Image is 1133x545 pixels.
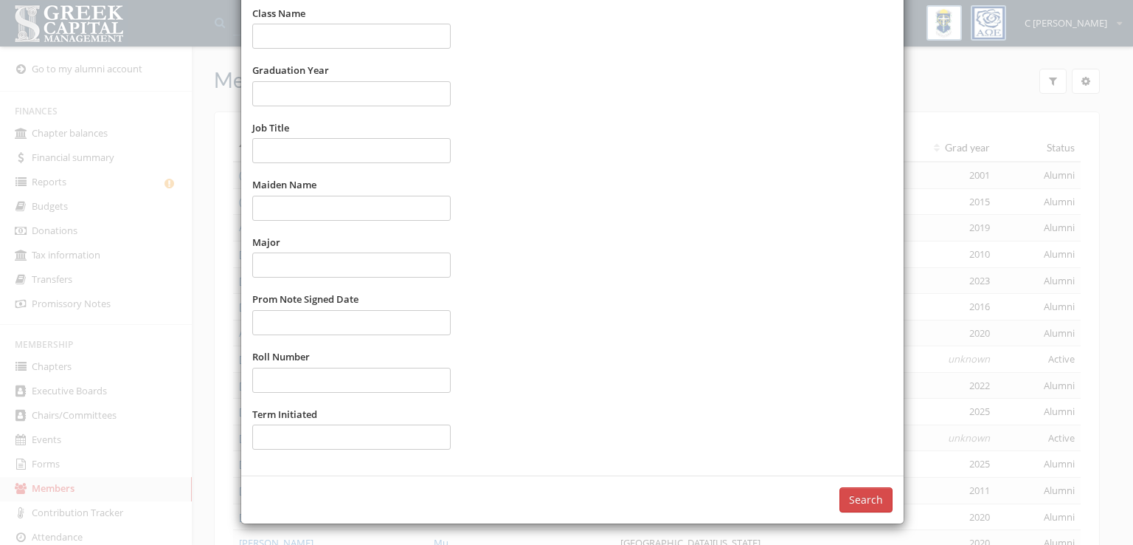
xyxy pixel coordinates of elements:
[252,350,310,364] label: Roll Number
[252,121,289,135] label: Job Title
[252,408,317,422] label: Term Initiated
[839,487,893,513] button: Search
[252,178,316,192] label: Maiden Name
[252,64,329,78] label: Graduation Year
[252,292,358,306] label: Prom Note Signed Date
[252,236,280,250] label: Major
[252,7,305,21] label: Class Name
